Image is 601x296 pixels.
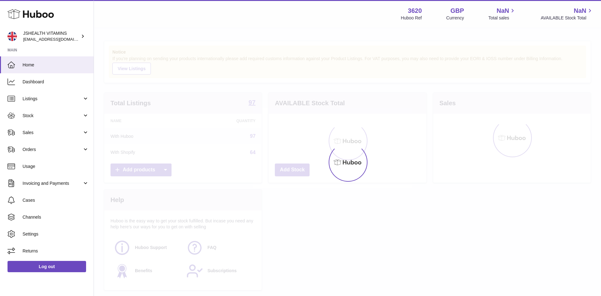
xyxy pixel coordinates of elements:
[23,79,89,85] span: Dashboard
[541,7,593,21] a: NaN AVAILABLE Stock Total
[23,164,89,169] span: Usage
[23,197,89,203] span: Cases
[8,32,17,41] img: internalAdmin-3620@internal.huboo.com
[23,30,80,42] div: JSHEALTH VITAMINS
[488,7,516,21] a: NaN Total sales
[496,7,509,15] span: NaN
[23,180,82,186] span: Invoicing and Payments
[8,261,86,272] a: Log out
[23,62,89,68] span: Home
[450,7,464,15] strong: GBP
[574,7,586,15] span: NaN
[23,37,92,42] span: [EMAIL_ADDRESS][DOMAIN_NAME]
[541,15,593,21] span: AVAILABLE Stock Total
[401,15,422,21] div: Huboo Ref
[23,248,89,254] span: Returns
[408,7,422,15] strong: 3620
[23,96,82,102] span: Listings
[488,15,516,21] span: Total sales
[23,130,82,136] span: Sales
[23,113,82,119] span: Stock
[446,15,464,21] div: Currency
[23,147,82,153] span: Orders
[23,214,89,220] span: Channels
[23,231,89,237] span: Settings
